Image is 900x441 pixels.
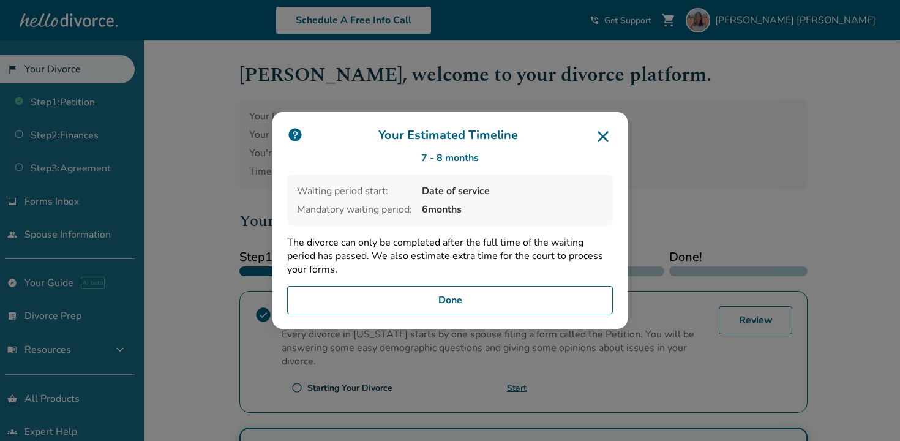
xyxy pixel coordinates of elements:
[297,203,412,216] span: Mandatory waiting period:
[422,184,603,198] span: Date of service
[287,236,613,276] p: The divorce can only be completed after the full time of the waiting period has passed. We also e...
[287,286,613,314] button: Done
[287,127,613,146] h3: Your Estimated Timeline
[297,184,412,198] span: Waiting period start:
[422,203,603,216] span: 6 months
[287,151,613,165] div: 7 - 8 months
[839,382,900,441] iframe: Chat Widget
[287,127,303,143] img: icon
